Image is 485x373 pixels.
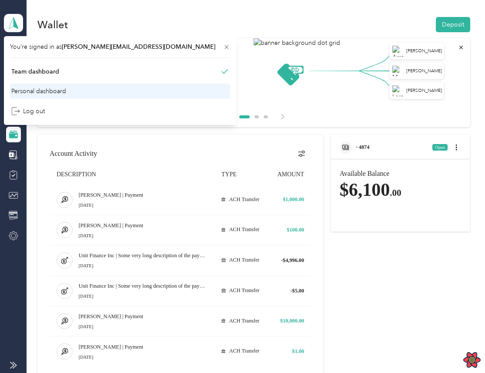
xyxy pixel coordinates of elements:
[62,43,215,50] span: [PERSON_NAME][EMAIL_ADDRESS][DOMAIN_NAME]
[37,20,68,29] h1: Wallet
[48,49,459,58] h1: Reimburse drivers immediately
[10,42,230,51] span: You’re signed in as
[11,107,45,116] div: Log out
[436,17,470,32] button: Deposit
[11,67,59,76] div: Team dashboard
[436,324,485,373] iframe: Everlance-gr Chat Button Frame
[463,351,481,369] button: Open React Query Devtools
[11,87,66,96] div: Personal dashboard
